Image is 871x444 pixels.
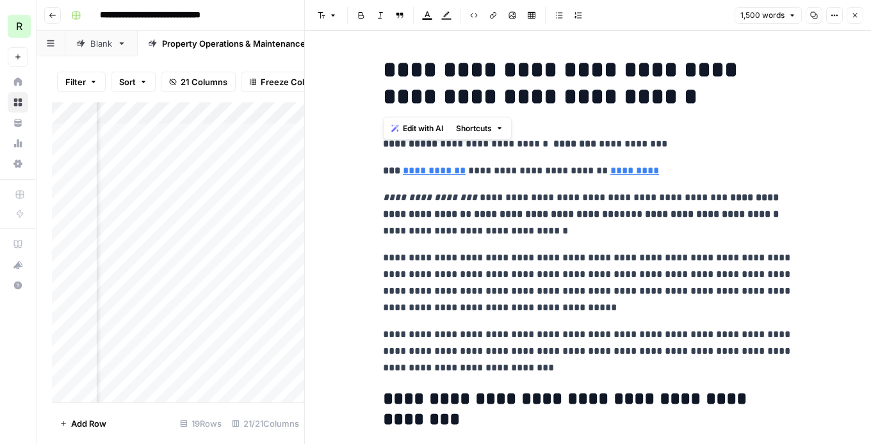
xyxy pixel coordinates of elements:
[8,10,28,42] button: Workspace: Re-Leased
[403,123,443,134] span: Edit with AI
[8,275,28,296] button: Help + Support
[241,72,335,92] button: Freeze Columns
[71,417,106,430] span: Add Row
[111,72,156,92] button: Sort
[16,19,22,34] span: R
[227,413,304,434] div: 21/21 Columns
[261,75,327,88] span: Freeze Columns
[57,72,106,92] button: Filter
[8,255,28,275] button: What's new?
[8,72,28,92] a: Home
[90,37,112,50] div: Blank
[740,10,785,21] span: 1,500 words
[181,75,227,88] span: 21 Columns
[137,31,330,56] a: Property Operations & Maintenance
[8,154,28,174] a: Settings
[8,92,28,113] a: Browse
[119,75,136,88] span: Sort
[8,133,28,154] a: Usage
[65,75,86,88] span: Filter
[162,37,305,50] div: Property Operations & Maintenance
[8,113,28,133] a: Your Data
[386,120,448,137] button: Edit with AI
[735,7,802,24] button: 1,500 words
[8,234,28,255] a: AirOps Academy
[175,413,227,434] div: 19 Rows
[8,255,28,274] div: What's new?
[161,72,236,92] button: 21 Columns
[456,123,492,134] span: Shortcuts
[52,413,114,434] button: Add Row
[65,31,137,56] a: Blank
[451,120,509,137] button: Shortcuts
